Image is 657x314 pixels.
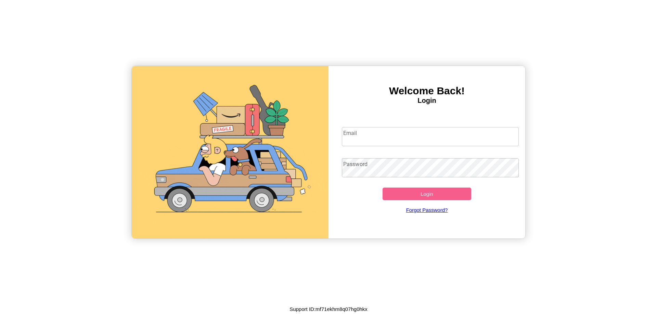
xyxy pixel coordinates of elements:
a: Forgot Password? [338,200,516,220]
img: gif [132,66,328,238]
p: Support ID: mf71ekhm8q07hg0hkx [289,304,368,314]
h4: Login [328,97,525,105]
h3: Welcome Back! [328,85,525,97]
button: Login [383,188,471,200]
